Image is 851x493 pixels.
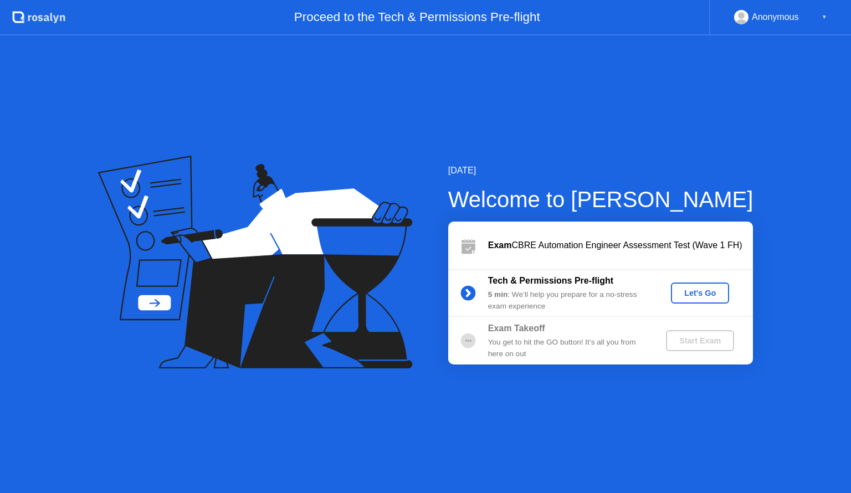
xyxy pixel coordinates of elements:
div: Let's Go [675,289,725,297]
b: 5 min [488,290,508,299]
div: Start Exam [670,336,730,345]
div: CBRE Automation Engineer Assessment Test (Wave 1 FH) [488,239,753,252]
div: Anonymous [752,10,799,24]
button: Let's Go [671,283,729,304]
div: ▼ [822,10,827,24]
b: Tech & Permissions Pre-flight [488,276,613,285]
div: [DATE] [448,164,753,177]
div: You get to hit the GO button! It’s all you from here on out [488,337,648,360]
button: Start Exam [666,330,734,351]
div: : We’ll help you prepare for a no-stress exam experience [488,289,648,312]
b: Exam [488,240,512,250]
div: Welcome to [PERSON_NAME] [448,183,753,216]
b: Exam Takeoff [488,323,545,333]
